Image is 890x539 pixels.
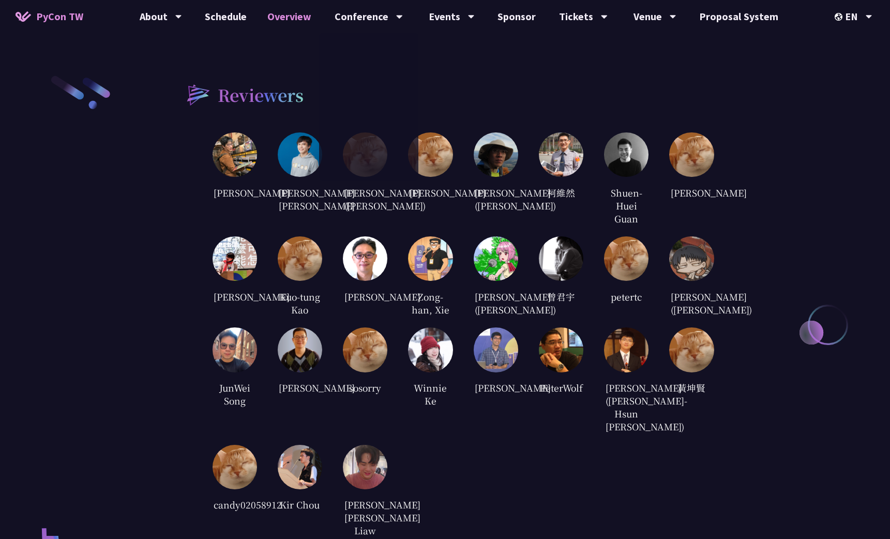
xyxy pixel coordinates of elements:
[604,132,648,177] img: 5b816cddee2d20b507d57779bce7e155.jpg
[474,185,518,213] div: [PERSON_NAME] ([PERSON_NAME])
[559,9,593,24] font: Tickets
[213,185,257,200] div: [PERSON_NAME]
[474,327,518,372] img: ca361b68c0e016b2f2016b0cb8f298d8.jpg
[343,327,387,372] img: default.0dba411.jpg
[278,497,322,513] div: Kir Chou
[604,289,648,304] div: petertc
[408,185,452,200] div: [PERSON_NAME]
[278,132,322,177] img: eb8f9b31a5f40fbc9a4405809e126c3f.jpg
[213,132,257,177] img: 25c07452fc50a232619605b3e350791e.jpg
[343,497,387,538] div: [PERSON_NAME][PERSON_NAME] Liaw
[408,327,452,372] img: 666459b874776088829a0fab84ecbfc6.jpg
[213,380,257,409] div: JunWei Song
[218,82,304,107] h2: Reviewers
[213,327,257,372] img: cc92e06fafd13445e6a1d6468371e89a.jpg
[278,445,322,489] img: 1422dbae1f7d1b7c846d16e7791cd687.jpg
[408,236,452,281] img: 474439d49d7dff4bbb1577ca3eb831a2.jpg
[539,380,583,396] div: PeterWolf
[278,380,322,396] div: [PERSON_NAME]
[474,236,518,281] img: 761e049ec1edd5d40c9073b5ed8731ef.jpg
[343,236,387,281] img: d0223f4f332c07bbc4eacc3daa0b50af.jpg
[474,132,518,177] img: 33cae1ec12c9fa3a44a108271202f9f1.jpg
[16,11,31,22] img: Home icon of PyCon TW 2025
[408,380,452,409] div: Winnie Ke
[213,497,257,513] div: candy02058912
[176,74,218,114] img: heading-bullet
[343,185,387,213] div: [PERSON_NAME] ([PERSON_NAME])
[669,327,714,372] img: default.0dba411.jpg
[213,289,257,304] div: [PERSON_NAME]
[36,9,83,24] span: PyCon TW
[604,327,648,372] img: a9d086477deb5ee7d1da43ccc7d68f28.jpg
[669,236,714,281] img: 16744c180418750eaf2695dae6de9abb.jpg
[669,132,714,177] img: default.0dba411.jpg
[669,289,714,317] div: [PERSON_NAME] ([PERSON_NAME])
[278,185,322,213] div: [PERSON_NAME] [PERSON_NAME]
[835,13,845,21] img: Locale Icon
[408,132,452,177] img: default.0dba411.jpg
[474,380,518,396] div: [PERSON_NAME]
[335,9,388,24] font: Conference
[539,289,583,304] div: 曾君宇
[429,9,460,24] font: Events
[213,236,257,281] img: 0ef73766d8c3fcb0619c82119e72b9bb.jpg
[140,9,168,24] font: About
[539,132,583,177] img: 556a545ec8e13308227429fdb6de85d1.jpg
[539,327,583,372] img: fc8a005fc59e37cdaca7cf5c044539c8.jpg
[604,236,648,281] img: default.0dba411.jpg
[213,445,257,489] img: default.0dba411.jpg
[669,380,714,396] div: 黃坤賢
[408,289,452,317] div: Zong-han, Xie
[633,9,662,24] font: Venue
[474,289,518,317] div: [PERSON_NAME]([PERSON_NAME])
[845,9,858,24] font: EN
[278,289,322,317] div: Kuo-tung Kao
[5,4,94,29] a: PyCon TW
[343,445,387,489] img: c22c2e10e811a593462dda8c54eb193e.jpg
[343,380,387,396] div: sosorry
[539,236,583,281] img: 82d23fd0d510ffd9e682b2efc95fb9e0.jpg
[604,185,648,226] div: Shuen-Huei Guan
[278,236,322,281] img: default.0dba411.jpg
[278,327,322,372] img: 2fb25c4dbcc2424702df8acae420c189.jpg
[604,380,648,435] div: [PERSON_NAME]([PERSON_NAME]-Hsun [PERSON_NAME])
[539,185,583,200] div: 柯維然
[669,185,714,200] div: [PERSON_NAME]
[343,289,387,304] div: [PERSON_NAME]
